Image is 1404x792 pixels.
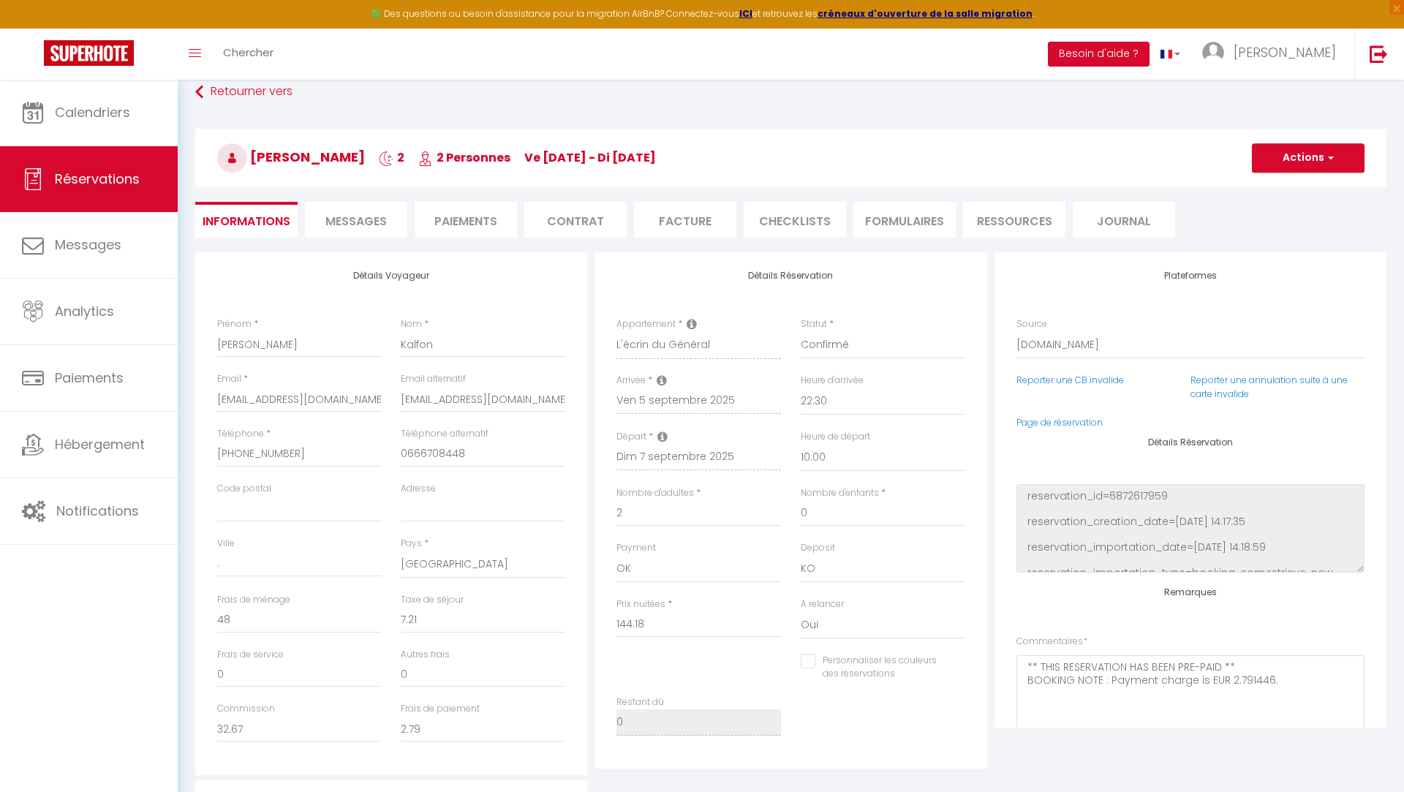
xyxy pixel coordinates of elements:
[1016,374,1124,386] a: Reporter une CB invalide
[853,202,956,238] li: FORMULAIRES
[401,372,466,386] label: Email alternatif
[401,427,488,441] label: Téléphone alternatif
[1016,317,1047,331] label: Source
[524,149,656,166] span: ve [DATE] - di [DATE]
[524,202,627,238] li: Contrat
[401,317,422,331] label: Nom
[801,430,870,444] label: Heure de départ
[616,695,664,709] label: Restant dû
[801,374,864,388] label: Heure d'arrivée
[1016,635,1087,649] label: Commentaires
[325,213,387,230] span: Messages
[1370,45,1388,63] img: logout
[415,202,517,238] li: Paiements
[379,149,404,166] span: 2
[55,170,140,188] span: Réservations
[1190,374,1348,400] a: Reporter une annulation suite à une carte invalide
[616,317,676,331] label: Appartement
[217,482,271,496] label: Code postal
[401,702,480,716] label: Frais de paiement
[818,7,1033,20] a: créneaux d'ouverture de la salle migration
[401,648,450,662] label: Autres frais
[616,374,646,388] label: Arrivée
[217,372,241,386] label: Email
[55,369,124,387] span: Paiements
[744,202,846,238] li: CHECKLISTS
[55,435,145,453] span: Hébergement
[55,302,114,320] span: Analytics
[56,502,139,520] span: Notifications
[634,202,736,238] li: Facture
[195,202,298,238] li: Informations
[1016,587,1365,597] h4: Remarques
[1202,42,1224,64] img: ...
[212,29,284,80] a: Chercher
[616,486,694,500] label: Nombre d'adultes
[616,430,646,444] label: Départ
[217,648,284,662] label: Frais de service
[739,7,752,20] a: ICI
[801,317,827,331] label: Statut
[401,537,422,551] label: Pays
[195,79,1386,105] a: Retourner vers
[1252,143,1365,173] button: Actions
[217,427,264,441] label: Téléphone
[217,702,275,716] label: Commission
[55,103,130,121] span: Calendriers
[217,593,290,607] label: Frais de ménage
[801,541,835,555] label: Deposit
[616,271,965,281] h4: Détails Réservation
[217,537,235,551] label: Ville
[801,597,844,611] label: A relancer
[401,593,464,607] label: Taxe de séjour
[616,597,665,611] label: Prix nuitées
[1048,42,1150,67] button: Besoin d'aide ?
[1073,202,1175,238] li: Journal
[44,40,134,66] img: Super Booking
[1016,416,1103,429] a: Page de réservation
[1234,43,1336,61] span: [PERSON_NAME]
[801,486,879,500] label: Nombre d'enfants
[12,6,56,50] button: Ouvrir le widget de chat LiveChat
[217,148,365,166] span: [PERSON_NAME]
[616,541,656,555] label: Payment
[217,317,252,331] label: Prénom
[418,149,510,166] span: 2 Personnes
[55,235,121,254] span: Messages
[963,202,1065,238] li: Ressources
[217,271,565,281] h4: Détails Voyageur
[1016,271,1365,281] h4: Plateformes
[401,482,436,496] label: Adresse
[1016,437,1365,448] h4: Détails Réservation
[223,45,273,60] span: Chercher
[1191,29,1354,80] a: ... [PERSON_NAME]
